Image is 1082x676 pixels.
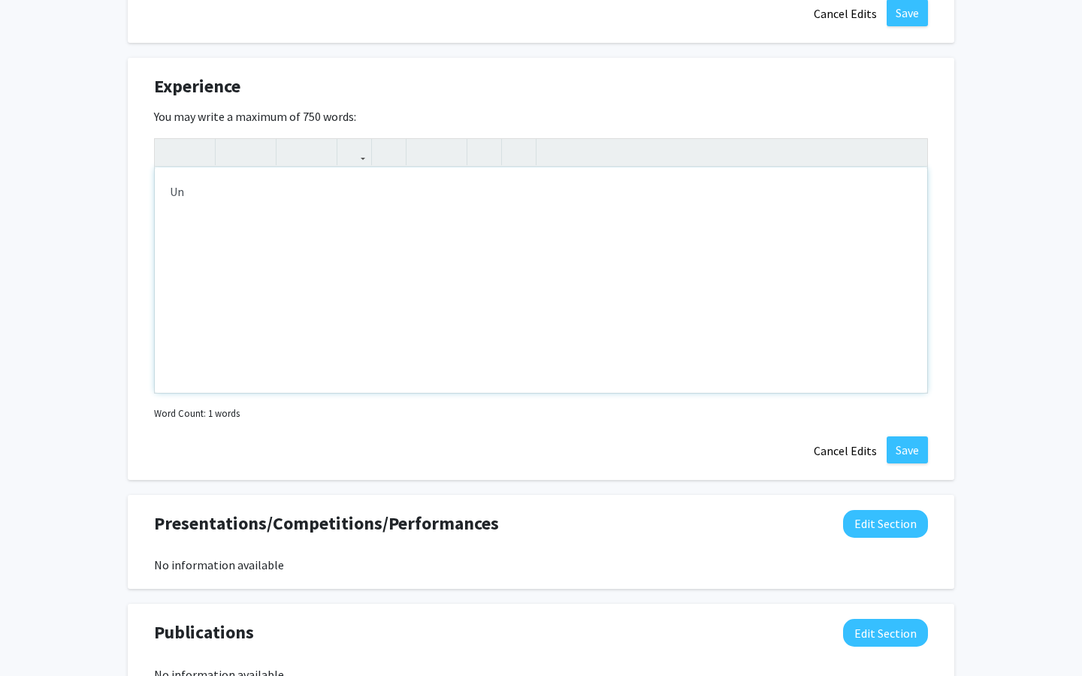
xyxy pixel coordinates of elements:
[154,619,254,646] span: Publications
[437,139,463,165] button: Ordered list
[843,619,928,647] button: Edit Publications
[154,510,499,537] span: Presentations/Competitions/Performances
[154,406,240,421] small: Word Count: 1 words
[11,608,64,665] iframe: Chat
[843,510,928,538] button: Edit Presentations/Competitions/Performances
[804,436,887,465] button: Cancel Edits
[887,436,928,463] button: Save
[154,73,240,100] span: Experience
[280,139,307,165] button: Superscript
[376,139,402,165] button: Insert Image
[341,139,367,165] button: Link
[897,139,923,165] button: Fullscreen
[506,139,532,165] button: Insert horizontal rule
[159,139,185,165] button: Undo (Ctrl + Z)
[246,139,272,165] button: Emphasis (Ctrl + I)
[219,139,246,165] button: Strong (Ctrl + B)
[307,139,333,165] button: Subscript
[410,139,437,165] button: Unordered list
[155,167,927,393] div: Note to users with screen readers: Please deactivate our accessibility plugin for this page as it...
[154,556,928,574] div: No information available
[471,139,497,165] button: Remove format
[154,107,356,125] label: You may write a maximum of 750 words:
[185,139,211,165] button: Redo (Ctrl + Y)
